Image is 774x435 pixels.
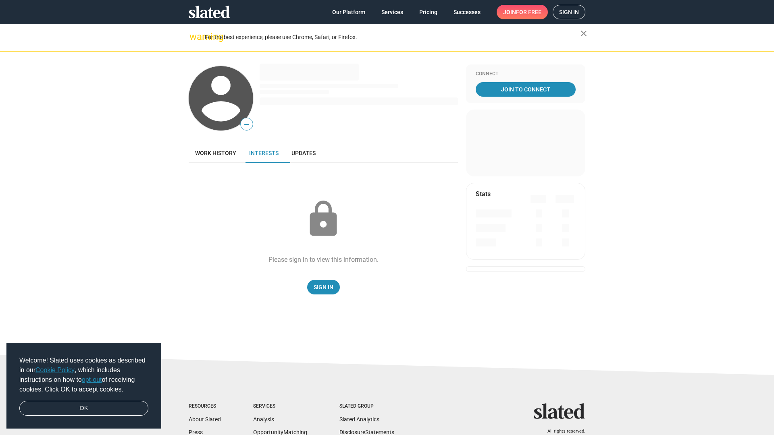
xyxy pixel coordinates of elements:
mat-icon: lock [303,199,343,239]
a: Work history [189,143,243,163]
div: Please sign in to view this information. [268,255,379,264]
a: Join To Connect [476,82,576,97]
span: Join [503,5,541,19]
span: Work history [195,150,236,156]
mat-icon: close [579,29,589,38]
span: Interests [249,150,279,156]
a: Services [375,5,410,19]
span: Join To Connect [477,82,574,97]
a: Joinfor free [497,5,548,19]
a: Sign in [553,5,585,19]
div: cookieconsent [6,343,161,429]
span: Updates [291,150,316,156]
a: Our Platform [326,5,372,19]
a: Pricing [413,5,444,19]
div: Connect [476,71,576,77]
span: Welcome! Slated uses cookies as described in our , which includes instructions on how to of recei... [19,356,148,394]
span: Our Platform [332,5,365,19]
span: for free [516,5,541,19]
a: dismiss cookie message [19,401,148,416]
div: Resources [189,403,221,410]
a: About Slated [189,416,221,423]
span: Successes [454,5,481,19]
mat-card-title: Stats [476,190,491,198]
span: — [241,119,253,130]
div: Slated Group [339,403,394,410]
a: Updates [285,143,322,163]
span: Services [381,5,403,19]
a: Analysis [253,416,274,423]
a: Successes [447,5,487,19]
a: Interests [243,143,285,163]
a: Cookie Policy [35,367,75,373]
a: Slated Analytics [339,416,379,423]
a: Sign In [307,280,340,294]
div: Services [253,403,307,410]
mat-icon: warning [189,32,199,41]
span: Pricing [419,5,437,19]
span: Sign in [559,5,579,19]
a: opt-out [82,376,102,383]
span: Sign In [314,280,333,294]
div: For the best experience, please use Chrome, Safari, or Firefox. [205,32,580,43]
